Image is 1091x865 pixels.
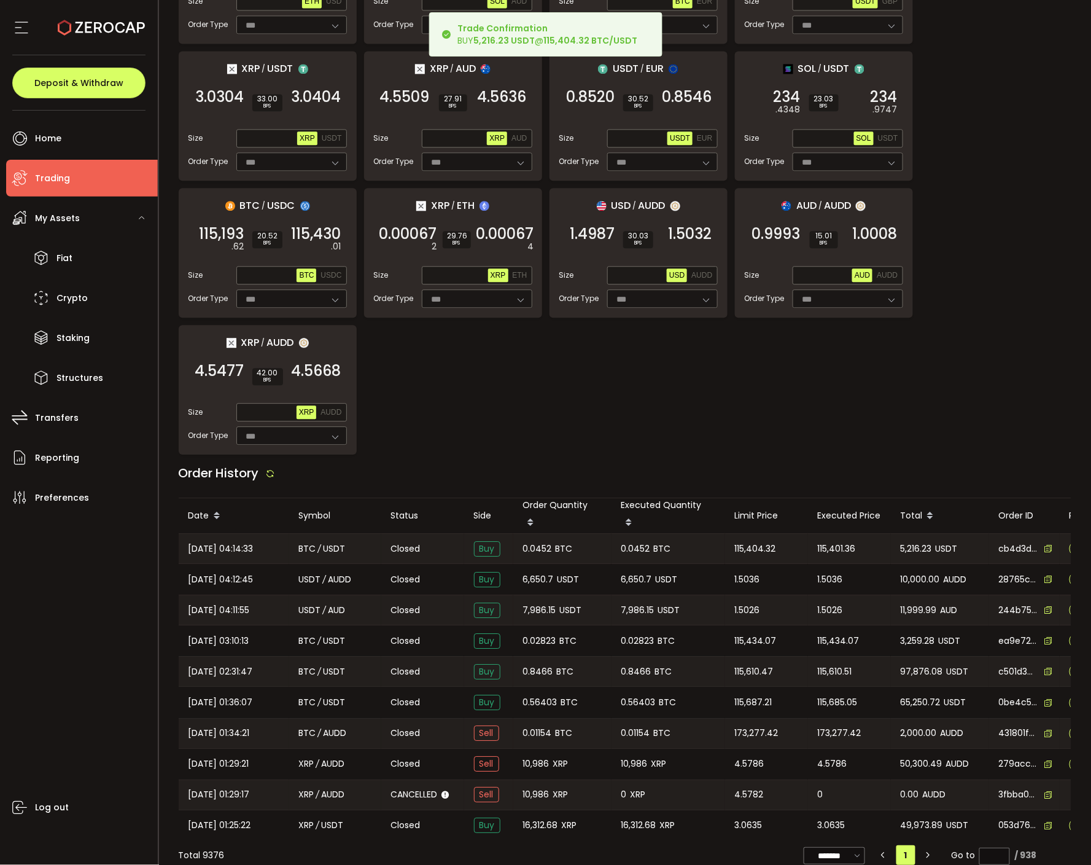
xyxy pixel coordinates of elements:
[297,268,316,282] button: BTC
[318,665,322,679] em: /
[324,665,346,679] span: USDT
[257,95,278,103] span: 33.00
[669,228,712,240] span: 1.5032
[621,695,656,710] span: 0.56403
[999,635,1038,648] span: ea9e725b-4fc9-4db7-8c83-d9a8d48f6183
[35,409,79,427] span: Transfers
[745,293,785,304] span: Order Type
[559,156,599,167] span: Order Type
[670,134,690,143] span: USDT
[391,542,421,555] span: Closed
[814,95,834,103] span: 23.03
[299,726,316,740] span: BTC
[523,573,554,587] span: 6,650.7
[989,509,1060,523] div: Order ID
[323,573,327,587] em: /
[523,542,552,556] span: 0.0452
[35,489,89,507] span: Preferences
[854,131,874,145] button: SOL
[476,228,534,240] span: 0.00067
[621,603,654,617] span: 7,986.15
[523,726,552,740] span: 0.01154
[299,665,316,679] span: BTC
[56,329,90,347] span: Staking
[474,603,500,618] span: Buy
[745,270,759,281] span: Size
[941,726,964,740] span: AUDD
[188,726,250,740] span: [DATE] 01:34:21
[267,335,294,350] span: AUDD
[654,726,671,740] span: BTC
[324,634,346,648] span: USDT
[188,542,254,556] span: [DATE] 04:14:33
[391,635,421,648] span: Closed
[487,131,507,145] button: XRP
[262,337,265,348] em: /
[257,377,278,384] i: BPS
[324,726,347,740] span: AUDD
[856,134,871,143] span: SOL
[262,200,266,211] em: /
[815,240,833,247] i: BPS
[523,665,553,679] span: 0.8466
[876,131,901,145] button: USDT
[559,293,599,304] span: Order Type
[628,232,648,240] span: 30.03
[318,634,322,648] em: /
[735,726,778,740] span: 173,277.42
[999,665,1038,678] span: c501d38f-eaa2-44a6-af13-7141cda6cd7b
[818,634,860,648] span: 115,434.07
[669,64,678,74] img: eur_portfolio.svg
[633,200,637,211] em: /
[782,201,791,211] img: aud_portfolio.svg
[658,634,675,648] span: BTC
[999,696,1038,709] span: 0be4c5c3-072e-4ea3-b239-0c7a35b5dafb
[474,756,499,772] span: Sell
[877,271,898,280] span: AUDD
[299,695,316,710] span: BTC
[474,664,500,679] span: Buy
[818,665,852,679] span: 115,610.51
[523,695,557,710] span: 0.56403
[391,573,421,586] span: Closed
[513,271,527,280] span: ETH
[735,634,777,648] span: 115,434.07
[322,134,342,143] span: USDT
[621,542,650,556] span: 0.0452
[598,64,608,74] img: usdt_portfolio.svg
[416,201,426,211] img: xrp_portfolio.png
[444,95,462,103] span: 27.91
[560,603,582,617] span: USDT
[457,198,475,213] span: ETH
[901,665,943,679] span: 97,876.08
[824,61,850,76] span: USDT
[188,156,228,167] span: Order Type
[380,91,430,103] span: 4.5509
[523,603,556,617] span: 7,986.15
[559,270,574,281] span: Size
[561,695,578,710] span: BTC
[179,506,289,526] div: Date
[299,338,309,348] img: zuPXiwguUFiBOIQyqLOiXsnnNitlx7q4LCwEbLHADjIpTka+Lip0HH8D0VTrd02z+wEAAAAASUVORK5CYII=
[188,573,254,587] span: [DATE] 04:12:45
[188,270,203,281] span: Size
[628,103,648,110] i: BPS
[451,200,455,211] em: /
[188,293,228,304] span: Order Type
[374,270,389,281] span: Size
[621,726,650,740] span: 0.01154
[379,228,437,240] span: 0.00067
[241,335,260,350] span: XRP
[655,665,672,679] span: BTC
[320,271,341,280] span: USDC
[474,726,499,741] span: Sell
[697,134,712,143] span: EUR
[381,509,464,523] div: Status
[818,542,856,556] span: 115,401.36
[188,695,253,710] span: [DATE] 01:36:07
[35,449,79,467] span: Reporting
[262,63,266,74] em: /
[391,696,421,709] span: Closed
[257,369,278,377] span: 42.00
[391,727,421,740] span: Closed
